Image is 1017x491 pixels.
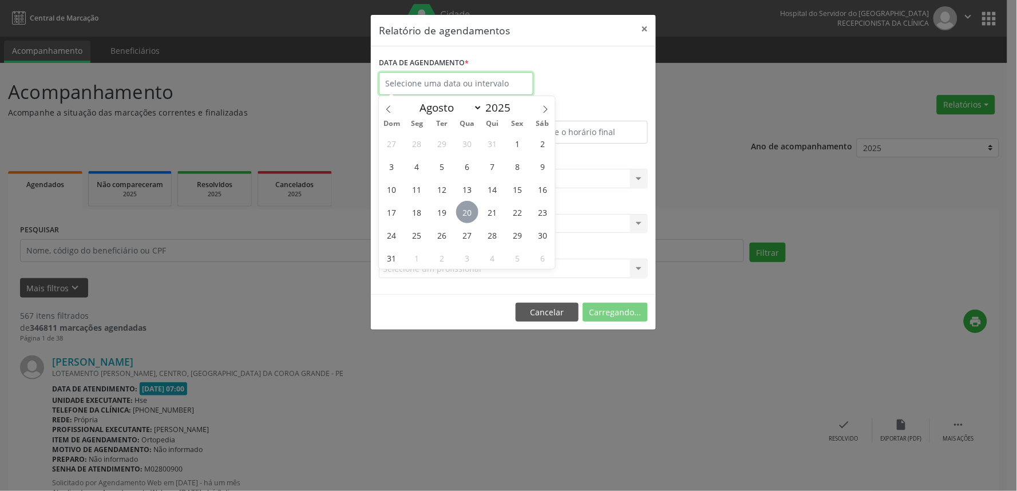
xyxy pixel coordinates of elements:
span: Agosto 12, 2025 [431,178,453,200]
span: Qua [454,120,480,128]
span: Setembro 2, 2025 [431,247,453,269]
span: Agosto 24, 2025 [381,224,403,246]
span: Agosto 26, 2025 [431,224,453,246]
span: Julho 30, 2025 [456,132,478,155]
span: Agosto 7, 2025 [481,155,504,177]
h5: Relatório de agendamentos [379,23,510,38]
button: Carregando... [583,303,648,322]
span: Agosto 19, 2025 [431,201,453,223]
span: Agosto 17, 2025 [381,201,403,223]
span: Setembro 6, 2025 [532,247,554,269]
span: Agosto 6, 2025 [456,155,478,177]
span: Setembro 4, 2025 [481,247,504,269]
span: Agosto 23, 2025 [532,201,554,223]
button: Cancelar [516,303,579,322]
span: Setembro 5, 2025 [506,247,529,269]
span: Agosto 21, 2025 [481,201,504,223]
span: Julho 28, 2025 [406,132,428,155]
span: Setembro 3, 2025 [456,247,478,269]
span: Agosto 14, 2025 [481,178,504,200]
span: Agosto 27, 2025 [456,224,478,246]
span: Julho 29, 2025 [431,132,453,155]
input: Selecione o horário final [516,121,648,144]
span: Agosto 31, 2025 [381,247,403,269]
span: Setembro 1, 2025 [406,247,428,269]
span: Agosto 28, 2025 [481,224,504,246]
span: Sáb [530,120,555,128]
span: Agosto 29, 2025 [506,224,529,246]
span: Sex [505,120,530,128]
span: Agosto 25, 2025 [406,224,428,246]
button: Close [633,15,656,43]
span: Agosto 22, 2025 [506,201,529,223]
span: Agosto 10, 2025 [381,178,403,200]
span: Agosto 15, 2025 [506,178,529,200]
select: Month [414,100,483,116]
span: Agosto 1, 2025 [506,132,529,155]
span: Agosto 11, 2025 [406,178,428,200]
span: Julho 31, 2025 [481,132,504,155]
span: Agosto 2, 2025 [532,132,554,155]
span: Qui [480,120,505,128]
input: Selecione uma data ou intervalo [379,72,533,95]
span: Agosto 8, 2025 [506,155,529,177]
span: Agosto 20, 2025 [456,201,478,223]
span: Dom [379,120,404,128]
span: Agosto 4, 2025 [406,155,428,177]
span: Ter [429,120,454,128]
label: ATÉ [516,103,648,121]
span: Seg [404,120,429,128]
span: Agosto 3, 2025 [381,155,403,177]
span: Agosto 9, 2025 [532,155,554,177]
span: Agosto 13, 2025 [456,178,478,200]
span: Agosto 30, 2025 [532,224,554,246]
span: Agosto 18, 2025 [406,201,428,223]
span: Agosto 5, 2025 [431,155,453,177]
span: Julho 27, 2025 [381,132,403,155]
span: Agosto 16, 2025 [532,178,554,200]
label: DATA DE AGENDAMENTO [379,54,469,72]
input: Year [482,100,520,115]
